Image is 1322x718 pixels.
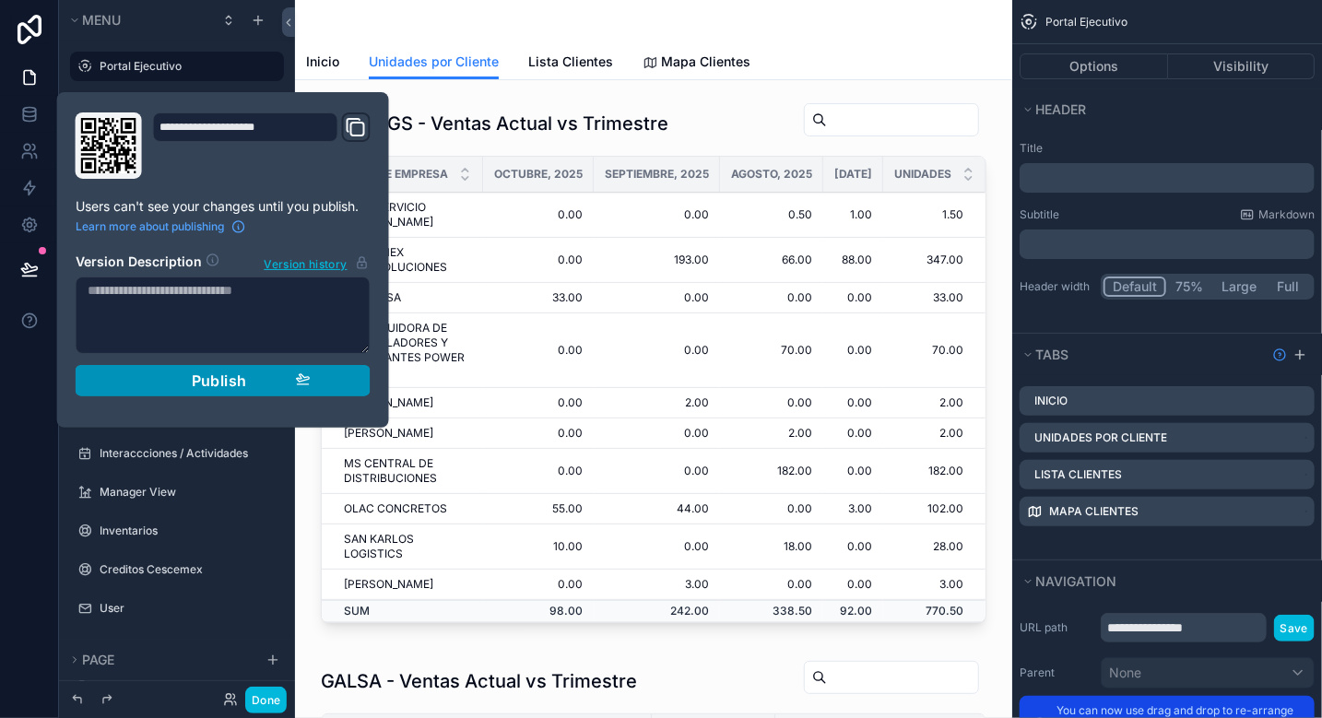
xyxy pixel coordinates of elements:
button: Done [245,687,287,713]
label: Unidades por Cliente [1034,430,1167,445]
button: Header [1020,97,1304,123]
label: Title [1020,141,1315,156]
p: Users can't see your changes until you publish. [76,197,371,216]
label: Interaccciones / Actividades [100,446,273,461]
label: Lista Clientes [1034,467,1122,482]
td: 338.50 [720,600,823,622]
span: Tabs [1035,347,1068,362]
button: None [1101,657,1315,689]
span: Markdown [1258,207,1315,222]
span: Page [82,652,114,667]
label: Header width [1020,279,1093,294]
span: Nombre Empresa [344,167,448,182]
span: None [1109,664,1141,682]
span: Menu [82,12,121,28]
button: Publish [76,365,371,396]
td: 92.00 [823,600,883,622]
button: Version history [263,253,370,273]
button: 75% [1166,277,1213,297]
label: User [100,601,273,616]
a: Inicio [306,45,339,82]
svg: Show help information [1272,347,1287,362]
button: Large [1213,277,1265,297]
label: Mapa Clientes [1049,504,1139,519]
span: Learn more about publishing [76,219,224,234]
label: Manager View [100,485,273,500]
a: Lista Clientes [528,45,613,82]
span: Unidades por Cliente [369,53,499,71]
a: Markdown [1240,207,1315,222]
span: Header [1035,101,1086,117]
span: Navigation [1035,573,1116,589]
button: Page [66,647,254,673]
span: Unidades [894,167,951,182]
span: septiembre, 2025 [605,167,709,182]
span: Inicio [306,53,339,71]
label: Inicio [1034,394,1068,408]
button: Navigation [1020,569,1304,594]
button: Visibility [1168,53,1316,79]
td: 98.00 [483,600,594,622]
label: Parent [1020,665,1093,680]
label: Subtitle [1020,207,1059,222]
span: Portal Ejecutivo [1045,15,1127,29]
span: Mapa Clientes [661,53,750,71]
td: 242.00 [594,600,720,622]
a: Mapa Clientes [643,45,750,82]
td: 770.50 [883,600,986,622]
span: [DATE] [834,167,872,182]
span: Publish [192,371,247,390]
div: Domain and Custom Link [153,112,371,179]
a: Learn more about publishing [76,219,246,234]
label: URL path [1020,620,1093,635]
label: Inventarios [100,524,273,538]
h2: Version Description [76,253,202,273]
span: Lista Clientes [528,53,613,71]
button: Default [1104,277,1166,297]
label: Portal Ejecutivo [100,59,273,74]
button: Full [1265,277,1312,297]
span: agosto, 2025 [731,167,812,182]
div: scrollable content [1020,163,1315,193]
label: Creditos Cescemex [100,562,273,577]
button: Options [1020,53,1168,79]
button: Tabs [1020,342,1265,368]
span: octubre, 2025 [494,167,583,182]
button: Save [1274,615,1315,641]
button: Menu [66,7,210,33]
div: scrollable content [1020,230,1315,259]
td: SUM [322,600,483,622]
span: Version history [264,253,347,272]
a: Unidades por Cliente [369,45,499,80]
